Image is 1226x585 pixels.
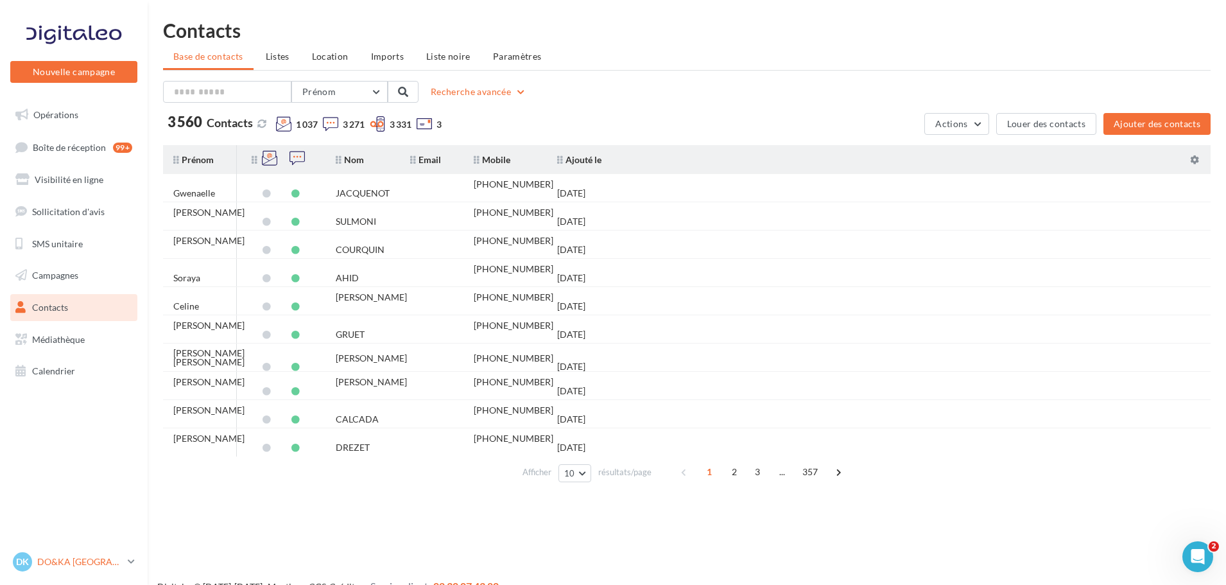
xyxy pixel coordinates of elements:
[336,274,359,283] div: AHID
[8,101,140,128] a: Opérations
[8,358,140,385] a: Calendrier
[436,118,442,131] span: 3
[557,217,585,226] div: [DATE]
[996,113,1096,135] button: Louer des contacts
[32,206,105,217] span: Sollicitation d'avis
[33,109,78,120] span: Opérations
[163,21,1211,40] h1: Contacts
[33,141,106,152] span: Boîte de réception
[390,118,411,131] span: 3 331
[474,378,553,387] div: [PHONE_NUMBER]
[1209,541,1219,552] span: 2
[173,154,214,165] span: Prénom
[173,302,199,311] div: Celine
[16,555,29,568] span: DK
[1182,541,1213,572] iframe: Intercom live chat
[291,81,388,103] button: Prénom
[558,464,591,482] button: 10
[564,468,575,478] span: 10
[336,443,370,452] div: DREZET
[474,180,553,189] div: [PHONE_NUMBER]
[37,555,123,568] p: DO&KA [GEOGRAPHIC_DATA]
[336,245,384,254] div: COURQUIN
[8,326,140,353] a: Médiathèque
[312,51,349,62] span: Location
[557,443,585,452] div: [DATE]
[343,118,365,131] span: 3 271
[8,294,140,321] a: Contacts
[557,362,585,371] div: [DATE]
[173,378,245,387] div: [PERSON_NAME]
[35,174,103,185] span: Visibilité en ligne
[173,189,215,198] div: Gwenaelle
[747,462,768,482] span: 3
[8,198,140,225] a: Sollicitation d'avis
[173,208,245,217] div: [PERSON_NAME]
[336,293,407,302] div: [PERSON_NAME]
[10,550,137,574] a: DK DO&KA [GEOGRAPHIC_DATA]
[935,118,967,129] span: Actions
[168,115,202,129] span: 3 560
[10,61,137,83] button: Nouvelle campagne
[474,265,553,274] div: [PHONE_NUMBER]
[336,378,407,387] div: [PERSON_NAME]
[207,116,253,130] span: Contacts
[724,462,745,482] span: 2
[598,466,652,478] span: résultats/page
[173,349,245,367] div: [PERSON_NAME] [PERSON_NAME]
[336,154,364,165] span: Nom
[336,217,376,226] div: SULMONI
[557,387,585,396] div: [DATE]
[173,406,245,415] div: [PERSON_NAME]
[426,51,471,62] span: Liste noire
[474,236,553,245] div: [PHONE_NUMBER]
[772,462,793,482] span: ...
[1103,113,1211,135] button: Ajouter des contacts
[557,302,585,311] div: [DATE]
[522,466,551,478] span: Afficher
[336,189,390,198] div: JACQUENOT
[32,365,75,376] span: Calendrier
[474,208,553,217] div: [PHONE_NUMBER]
[8,166,140,193] a: Visibilité en ligne
[32,238,83,249] span: SMS unitaire
[474,434,553,443] div: [PHONE_NUMBER]
[557,330,585,339] div: [DATE]
[32,270,78,281] span: Campagnes
[173,274,200,283] div: Soraya
[302,86,336,97] span: Prénom
[797,462,824,482] span: 357
[336,354,407,363] div: [PERSON_NAME]
[426,84,531,100] button: Recherche avancée
[336,330,365,339] div: GRUET
[266,51,289,62] span: Listes
[557,189,585,198] div: [DATE]
[557,274,585,283] div: [DATE]
[173,434,245,443] div: [PERSON_NAME]
[410,154,441,165] span: Email
[493,51,542,62] span: Paramètres
[336,415,379,424] div: CALCADA
[474,293,553,302] div: [PHONE_NUMBER]
[8,134,140,161] a: Boîte de réception99+
[474,354,553,363] div: [PHONE_NUMBER]
[557,245,585,254] div: [DATE]
[113,143,132,153] div: 99+
[557,154,601,165] span: Ajouté le
[32,302,68,313] span: Contacts
[924,113,989,135] button: Actions
[32,334,85,345] span: Médiathèque
[474,406,553,415] div: [PHONE_NUMBER]
[474,154,510,165] span: Mobile
[173,236,245,245] div: [PERSON_NAME]
[699,462,720,482] span: 1
[8,231,140,258] a: SMS unitaire
[173,321,245,330] div: [PERSON_NAME]
[8,262,140,289] a: Campagnes
[296,118,318,131] span: 1 037
[474,321,553,330] div: [PHONE_NUMBER]
[557,415,585,424] div: [DATE]
[371,51,404,62] span: Imports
